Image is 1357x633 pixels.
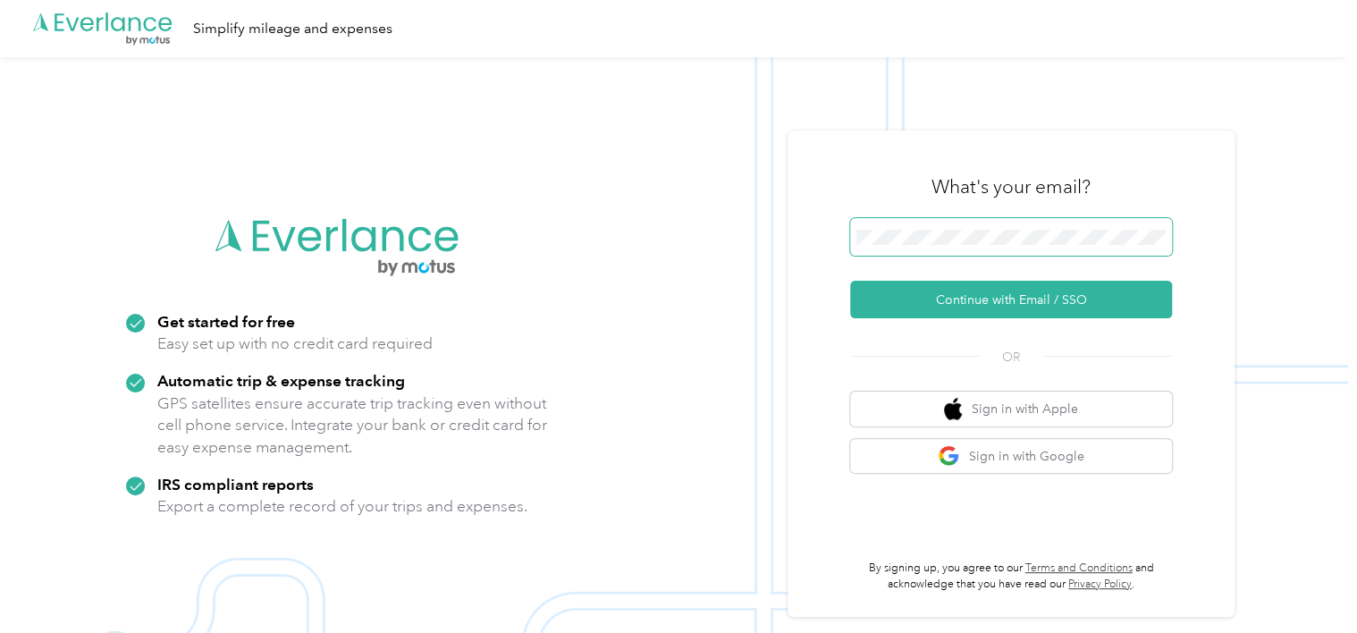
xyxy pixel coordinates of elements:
[850,439,1172,474] button: google logoSign in with Google
[980,348,1042,367] span: OR
[938,445,960,468] img: google logo
[850,281,1172,318] button: Continue with Email / SSO
[157,371,405,390] strong: Automatic trip & expense tracking
[157,312,295,331] strong: Get started for free
[157,495,527,518] p: Export a complete record of your trips and expenses.
[1068,578,1132,591] a: Privacy Policy
[1025,561,1133,575] a: Terms and Conditions
[157,333,433,355] p: Easy set up with no credit card required
[193,18,392,40] div: Simplify mileage and expenses
[944,398,962,420] img: apple logo
[850,561,1172,592] p: By signing up, you agree to our and acknowledge that you have read our .
[157,475,314,494] strong: IRS compliant reports
[850,392,1172,426] button: apple logoSign in with Apple
[157,392,548,459] p: GPS satellites ensure accurate trip tracking even without cell phone service. Integrate your bank...
[931,174,1091,199] h3: What's your email?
